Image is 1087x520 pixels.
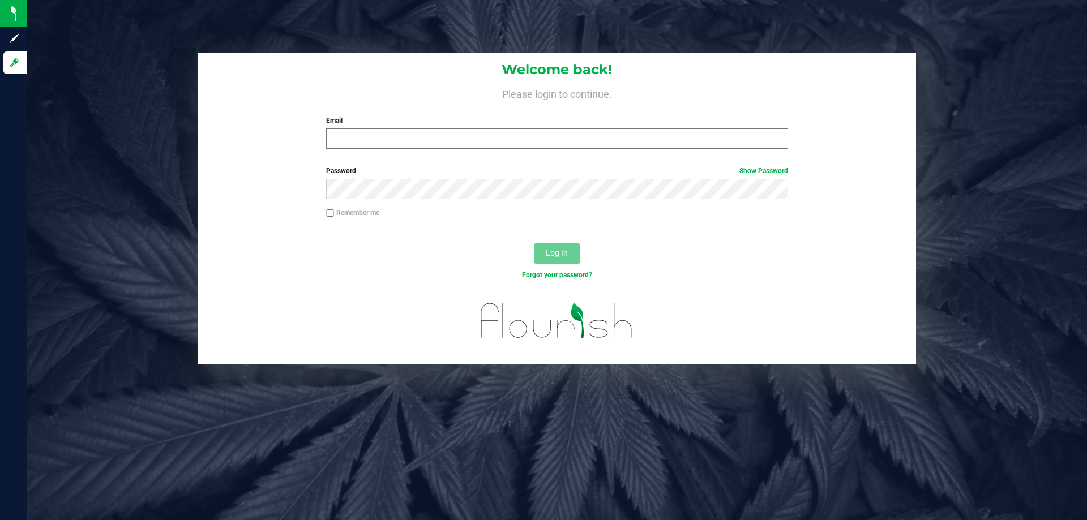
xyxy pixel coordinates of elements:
[326,115,788,126] label: Email
[326,208,379,218] label: Remember me
[739,167,788,175] a: Show Password
[467,292,647,350] img: flourish_logo.svg
[534,243,580,264] button: Log In
[198,86,916,100] h4: Please login to continue.
[522,271,592,279] a: Forgot your password?
[8,57,20,68] inline-svg: Log in
[326,209,334,217] input: Remember me
[198,62,916,77] h1: Welcome back!
[8,33,20,44] inline-svg: Sign up
[546,248,568,257] span: Log In
[326,167,356,175] span: Password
